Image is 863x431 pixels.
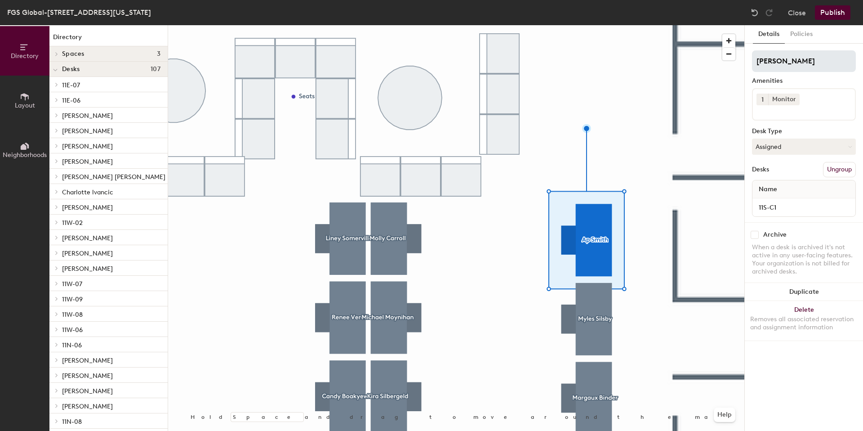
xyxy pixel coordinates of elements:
[752,139,856,155] button: Assigned
[815,5,850,20] button: Publish
[3,151,47,159] span: Neighborhoods
[756,94,768,105] button: 1
[62,296,83,303] span: 11W-09
[62,326,83,334] span: 11W-06
[62,280,82,288] span: 11W-07
[62,234,113,242] span: [PERSON_NAME]
[151,66,160,73] span: 107
[788,5,806,20] button: Close
[62,97,80,104] span: 11E-06
[62,112,113,120] span: [PERSON_NAME]
[62,50,85,58] span: Spaces
[750,315,858,332] div: Removes all associated reservation and assignment information
[62,189,113,196] span: Charlotte lvancic
[714,408,735,422] button: Help
[62,81,80,89] span: 11E-07
[752,128,856,135] div: Desk Type
[62,403,113,410] span: [PERSON_NAME]
[754,181,782,198] span: Name
[7,7,151,18] div: FGS Global-[STREET_ADDRESS][US_STATE]
[15,102,35,109] span: Layout
[752,166,769,173] div: Desks
[157,50,160,58] span: 3
[62,173,165,181] span: [PERSON_NAME] [PERSON_NAME]
[62,143,113,150] span: [PERSON_NAME]
[62,418,82,426] span: 11N-08
[49,32,168,46] h1: Directory
[62,341,82,349] span: 11N-06
[62,158,113,166] span: [PERSON_NAME]
[768,94,800,105] div: Monitor
[62,265,113,273] span: [PERSON_NAME]
[62,311,83,319] span: 11W-08
[753,25,785,44] button: Details
[62,387,113,395] span: [PERSON_NAME]
[750,8,759,17] img: Undo
[62,127,113,135] span: [PERSON_NAME]
[752,77,856,85] div: Amenities
[765,8,774,17] img: Redo
[745,283,863,301] button: Duplicate
[62,204,113,211] span: [PERSON_NAME]
[761,95,764,104] span: 1
[11,52,39,60] span: Directory
[62,219,83,227] span: 11W-02
[763,231,787,238] div: Archive
[62,357,113,364] span: [PERSON_NAME]
[745,301,863,341] button: DeleteRemoves all associated reservation and assignment information
[62,372,113,380] span: [PERSON_NAME]
[754,201,854,214] input: Unnamed desk
[62,66,80,73] span: Desks
[785,25,818,44] button: Policies
[823,162,856,177] button: Ungroup
[62,250,113,257] span: [PERSON_NAME]
[752,243,856,276] div: When a desk is archived it's not active in any user-facing features. Your organization is not bil...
